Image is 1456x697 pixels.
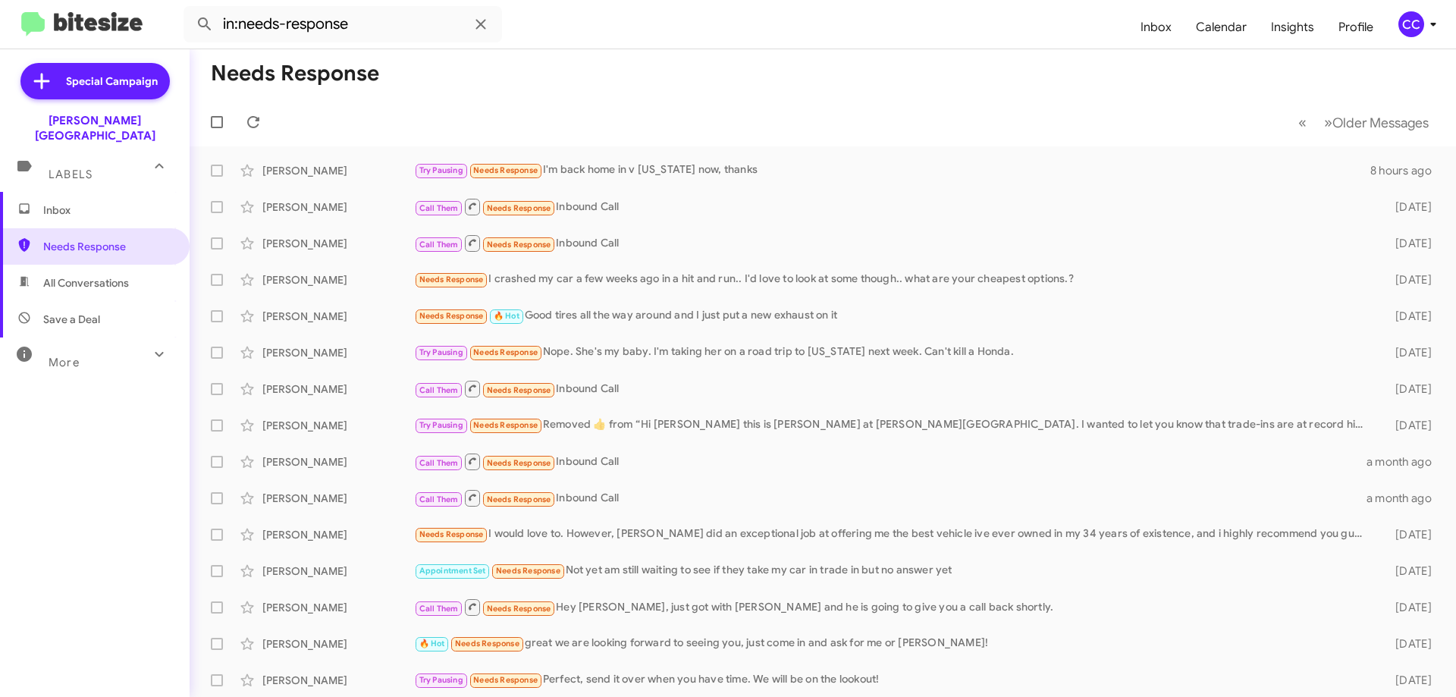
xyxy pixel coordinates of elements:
[262,418,414,433] div: [PERSON_NAME]
[473,347,538,357] span: Needs Response
[1371,418,1444,433] div: [DATE]
[494,311,519,321] span: 🔥 Hot
[496,566,560,576] span: Needs Response
[414,635,1371,652] div: great we are looking forward to seeing you, just come in and ask for me or [PERSON_NAME]!
[262,381,414,397] div: [PERSON_NAME]
[419,420,463,430] span: Try Pausing
[473,420,538,430] span: Needs Response
[184,6,502,42] input: Search
[414,344,1371,361] div: Nope. She's my baby. I'm taking her on a road trip to [US_STATE] next week. Can't kill a Honda.
[1371,564,1444,579] div: [DATE]
[262,600,414,615] div: [PERSON_NAME]
[473,165,538,175] span: Needs Response
[262,309,414,324] div: [PERSON_NAME]
[1371,600,1444,615] div: [DATE]
[414,416,1371,434] div: Removed ‌👍‌ from “ Hi [PERSON_NAME] this is [PERSON_NAME] at [PERSON_NAME][GEOGRAPHIC_DATA]. I wa...
[419,566,486,576] span: Appointment Set
[414,271,1371,288] div: I crashed my car a few weeks ago in a hit and run.. I'd love to look at some though.. what are yo...
[487,203,551,213] span: Needs Response
[419,347,463,357] span: Try Pausing
[414,562,1371,579] div: Not yet am still waiting to see if they take my car in trade in but no answer yet
[487,604,551,614] span: Needs Response
[414,197,1371,216] div: Inbound Call
[1371,309,1444,324] div: [DATE]
[419,494,459,504] span: Call Them
[1289,107,1316,138] button: Previous
[1371,381,1444,397] div: [DATE]
[414,162,1370,179] div: I'm back home in v [US_STATE] now, thanks
[1367,491,1444,506] div: a month ago
[20,63,170,99] a: Special Campaign
[1259,5,1326,49] a: Insights
[487,385,551,395] span: Needs Response
[1184,5,1259,49] a: Calendar
[419,275,484,284] span: Needs Response
[419,165,463,175] span: Try Pausing
[414,234,1371,253] div: Inbound Call
[419,385,459,395] span: Call Them
[1371,636,1444,651] div: [DATE]
[414,379,1371,398] div: Inbound Call
[262,199,414,215] div: [PERSON_NAME]
[262,272,414,287] div: [PERSON_NAME]
[1370,163,1444,178] div: 8 hours ago
[1385,11,1439,37] button: CC
[262,636,414,651] div: [PERSON_NAME]
[419,458,459,468] span: Call Them
[262,454,414,469] div: [PERSON_NAME]
[1324,113,1332,132] span: »
[262,345,414,360] div: [PERSON_NAME]
[414,307,1371,325] div: Good tires all the way around and I just put a new exhaust on it
[1371,673,1444,688] div: [DATE]
[414,488,1367,507] div: Inbound Call
[262,236,414,251] div: [PERSON_NAME]
[262,491,414,506] div: [PERSON_NAME]
[1371,272,1444,287] div: [DATE]
[419,639,445,648] span: 🔥 Hot
[1315,107,1438,138] button: Next
[419,529,484,539] span: Needs Response
[1326,5,1385,49] a: Profile
[419,604,459,614] span: Call Them
[1367,454,1444,469] div: a month ago
[49,168,93,181] span: Labels
[473,675,538,685] span: Needs Response
[487,458,551,468] span: Needs Response
[419,240,459,250] span: Call Them
[419,675,463,685] span: Try Pausing
[487,494,551,504] span: Needs Response
[49,356,80,369] span: More
[211,61,379,86] h1: Needs Response
[414,452,1367,471] div: Inbound Call
[262,564,414,579] div: [PERSON_NAME]
[262,673,414,688] div: [PERSON_NAME]
[414,671,1371,689] div: Perfect, send it over when you have time. We will be on the lookout!
[1371,236,1444,251] div: [DATE]
[455,639,519,648] span: Needs Response
[1371,345,1444,360] div: [DATE]
[414,526,1371,543] div: I would love to. However, [PERSON_NAME] did an exceptional job at offering me the best vehicle iv...
[1128,5,1184,49] a: Inbox
[1371,527,1444,542] div: [DATE]
[419,203,459,213] span: Call Them
[43,275,129,290] span: All Conversations
[43,203,172,218] span: Inbox
[262,163,414,178] div: [PERSON_NAME]
[419,311,484,321] span: Needs Response
[1398,11,1424,37] div: CC
[487,240,551,250] span: Needs Response
[66,74,158,89] span: Special Campaign
[1298,113,1307,132] span: «
[414,598,1371,617] div: Hey [PERSON_NAME], just got with [PERSON_NAME] and he is going to give you a call back shortly.
[43,312,100,327] span: Save a Deal
[1332,115,1429,131] span: Older Messages
[262,527,414,542] div: [PERSON_NAME]
[1290,107,1438,138] nav: Page navigation example
[1371,199,1444,215] div: [DATE]
[43,239,172,254] span: Needs Response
